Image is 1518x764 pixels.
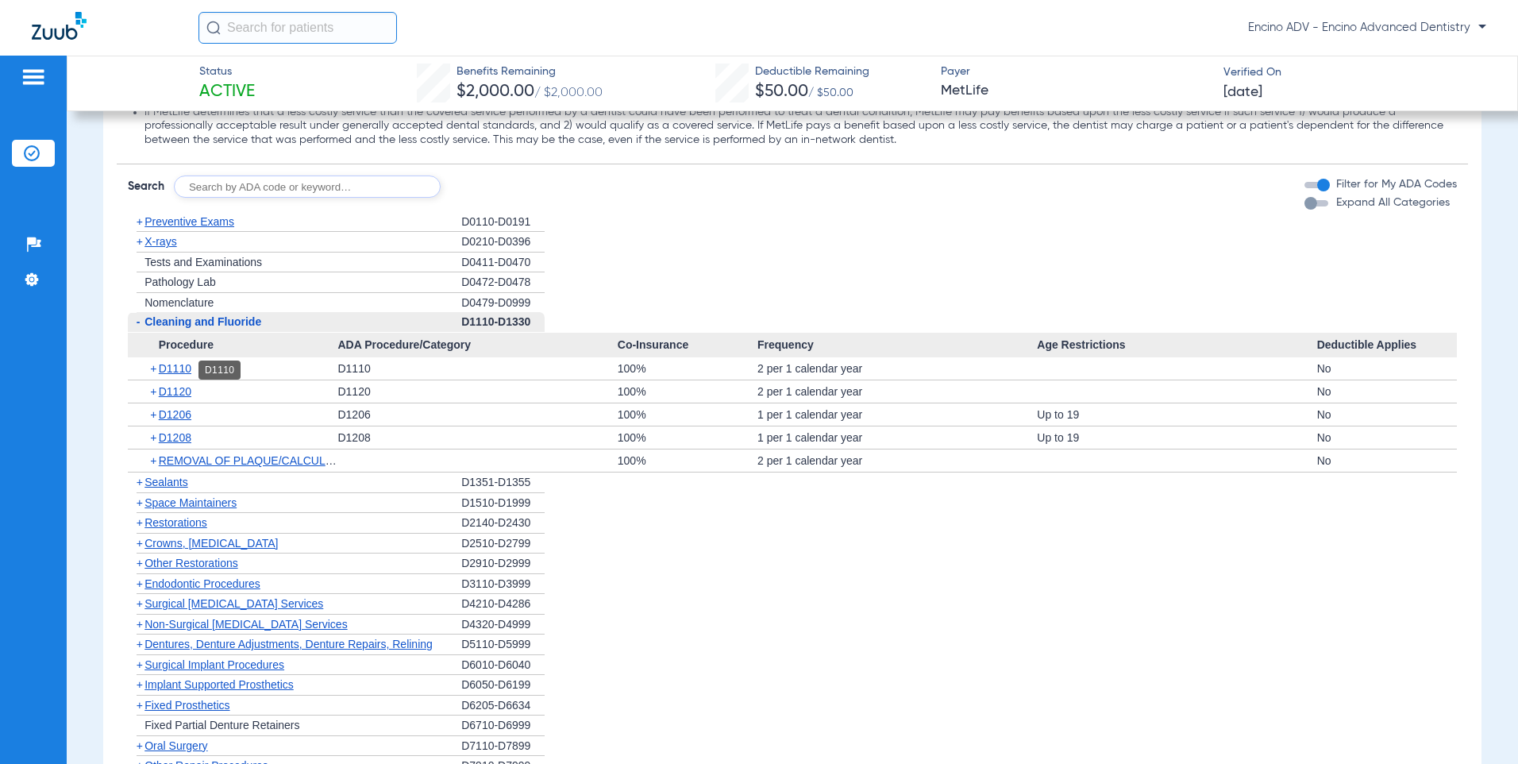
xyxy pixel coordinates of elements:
[461,675,545,696] div: D6050-D6199
[941,64,1210,80] span: Payer
[461,272,545,293] div: D0472-D0478
[1317,380,1457,403] div: No
[144,597,323,610] span: Surgical [MEDICAL_DATA] Services
[1037,426,1316,449] div: Up to 19
[1317,403,1457,426] div: No
[159,408,191,421] span: D1206
[757,380,1037,403] div: 2 per 1 calendar year
[461,513,545,534] div: D2140-D2430
[128,333,337,358] span: Procedure
[137,739,143,752] span: +
[198,361,241,380] div: D1110
[1317,450,1457,472] div: No
[461,574,545,595] div: D3110-D3999
[199,81,255,103] span: Active
[618,450,757,472] div: 100%
[457,83,534,100] span: $2,000.00
[144,235,176,248] span: X-rays
[137,315,141,328] span: -
[144,638,433,650] span: Dentures, Denture Adjustments, Denture Repairs, Relining
[144,215,234,228] span: Preventive Exams
[808,87,853,98] span: / $50.00
[144,315,261,328] span: Cleaning and Fluoride
[461,534,545,554] div: D2510-D2799
[32,12,87,40] img: Zuub Logo
[337,426,617,449] div: D1208
[159,454,383,467] span: REMOVAL OF PLAQUE/CALCULUS/STAINS
[137,618,143,631] span: +
[757,426,1037,449] div: 1 per 1 calendar year
[137,537,143,550] span: +
[1248,20,1486,36] span: Encino ADV - Encino Advanced Dentistry
[174,176,441,198] input: Search by ADA code or keyword…
[461,655,545,676] div: D6010-D6040
[1037,333,1316,358] span: Age Restrictions
[137,678,143,691] span: +
[150,380,159,403] span: +
[757,403,1037,426] div: 1 per 1 calendar year
[337,357,617,380] div: D1110
[137,658,143,671] span: +
[461,212,545,233] div: D0110-D0191
[137,516,143,529] span: +
[144,496,237,509] span: Space Maintainers
[159,362,191,375] span: D1110
[1317,357,1457,380] div: No
[618,380,757,403] div: 100%
[144,658,284,671] span: Surgical Implant Procedures
[461,473,545,493] div: D1351-D1355
[144,276,216,288] span: Pathology Lab
[144,476,187,488] span: Sealants
[1037,403,1316,426] div: Up to 19
[461,312,545,333] div: D1110-D1330
[21,68,46,87] img: hamburger-icon
[618,426,757,449] div: 100%
[137,496,143,509] span: +
[461,554,545,574] div: D2910-D2999
[137,699,143,712] span: +
[144,577,260,590] span: Endodontic Procedures
[461,696,545,716] div: D6205-D6634
[144,557,238,569] span: Other Restorations
[461,493,545,514] div: D1510-D1999
[137,476,143,488] span: +
[757,450,1037,472] div: 2 per 1 calendar year
[337,403,617,426] div: D1206
[461,635,545,655] div: D5110-D5999
[755,83,808,100] span: $50.00
[757,333,1037,358] span: Frequency
[137,638,143,650] span: +
[457,64,603,80] span: Benefits Remaining
[461,253,545,273] div: D0411-D0470
[755,64,869,80] span: Deductible Remaining
[137,597,143,610] span: +
[1223,83,1262,102] span: [DATE]
[144,719,299,731] span: Fixed Partial Denture Retainers
[337,333,617,358] span: ADA Procedure/Category
[199,64,255,80] span: Status
[941,81,1210,101] span: MetLife
[337,380,617,403] div: D1120
[461,736,545,757] div: D7110-D7899
[1333,176,1457,193] label: Filter for My ADA Codes
[150,357,159,380] span: +
[1317,333,1457,358] span: Deductible Applies
[137,215,143,228] span: +
[144,106,1457,148] li: If MetLife determines that a less costly service than the covered service performed by a dentist ...
[144,516,207,529] span: Restorations
[144,256,262,268] span: Tests and Examinations
[757,357,1037,380] div: 2 per 1 calendar year
[128,179,164,195] span: Search
[137,235,143,248] span: +
[461,232,545,253] div: D0210-D0396
[144,296,214,309] span: Nomenclature
[198,12,397,44] input: Search for patients
[1336,197,1450,208] span: Expand All Categories
[144,618,347,631] span: Non-Surgical [MEDICAL_DATA] Services
[618,357,757,380] div: 100%
[206,21,221,35] img: Search Icon
[461,716,545,736] div: D6710-D6999
[1223,64,1493,81] span: Verified On
[534,87,603,99] span: / $2,000.00
[144,678,294,691] span: Implant Supported Prosthetics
